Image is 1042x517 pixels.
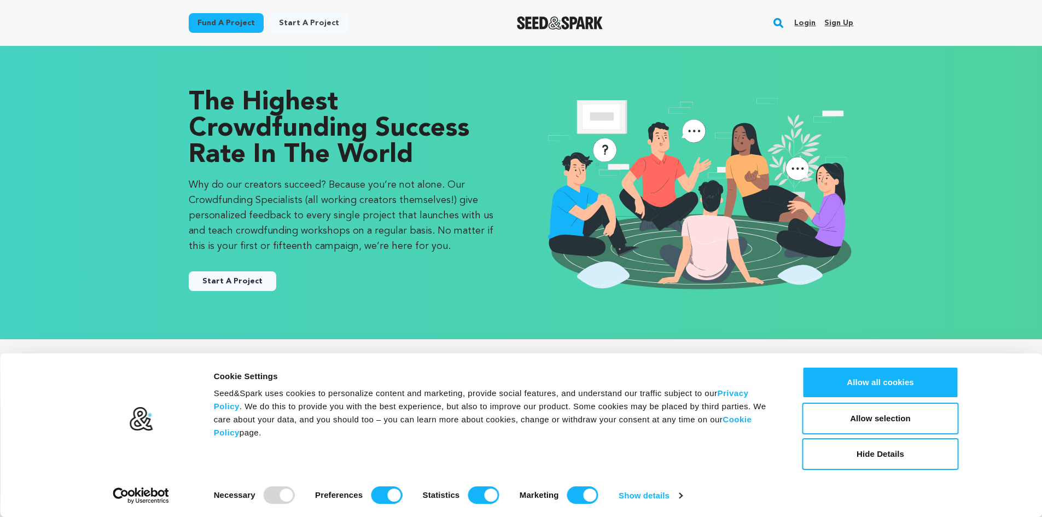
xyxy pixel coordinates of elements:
[543,90,854,295] img: seedandspark start project illustration image
[794,14,816,32] a: Login
[802,438,959,470] button: Hide Details
[619,487,682,504] a: Show details
[93,487,189,504] a: Usercentrics Cookiebot - opens in a new window
[270,13,348,33] a: Start a project
[189,90,499,169] p: The Highest Crowdfunding Success Rate in the World
[189,13,264,33] a: Fund a project
[189,271,276,291] a: Start A Project
[517,16,603,30] a: Seed&Spark Homepage
[315,490,363,499] strong: Preferences
[214,370,778,383] div: Cookie Settings
[423,490,460,499] strong: Statistics
[520,490,559,499] strong: Marketing
[213,482,214,483] legend: Consent Selection
[214,490,255,499] strong: Necessary
[214,387,778,439] div: Seed&Spark uses cookies to personalize content and marketing, provide social features, and unders...
[129,406,153,432] img: logo
[824,14,853,32] a: Sign up
[802,403,959,434] button: Allow selection
[517,16,603,30] img: Seed&Spark Logo Dark Mode
[802,367,959,398] button: Allow all cookies
[189,177,499,254] p: Why do our creators succeed? Because you’re not alone. Our Crowdfunding Specialists (all working ...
